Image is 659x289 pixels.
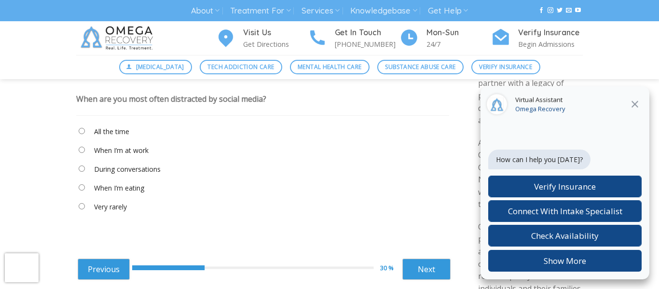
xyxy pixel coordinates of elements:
[94,145,149,156] label: When I’m at work
[377,60,464,74] a: Substance Abuse Care
[557,7,563,14] a: Follow on Twitter
[119,60,192,74] a: [MEDICAL_DATA]
[308,27,399,50] a: Get In Touch [PHONE_NUMBER]
[478,137,583,211] p: As a Platinum provider and Center of Excellence with Optum and honored National Provider Partner ...
[428,2,468,20] a: Get Help
[302,2,340,20] a: Services
[385,62,455,71] span: Substance Abuse Care
[518,39,583,50] p: Begin Admissions
[94,202,127,212] label: Very rarely
[471,60,540,74] a: Verify Insurance
[76,94,266,104] div: When are you most often distracted by social media?
[78,259,130,280] a: Previous
[290,60,370,74] a: Mental Health Care
[548,7,553,14] a: Follow on Instagram
[350,2,417,20] a: Knowledgebase
[191,2,220,20] a: About
[491,27,583,50] a: Verify Insurance Begin Admissions
[243,27,308,39] h4: Visit Us
[426,27,491,39] h4: Mon-Sun
[566,7,572,14] a: Send us an email
[207,62,274,71] span: Tech Addiction Care
[94,164,161,175] label: During conversations
[216,27,308,50] a: Visit Us Get Directions
[575,7,581,14] a: Follow on YouTube
[380,263,402,273] div: 30 %
[94,183,144,193] label: When I’m eating
[94,126,129,137] label: All the time
[426,39,491,50] p: 24/7
[76,21,161,55] img: Omega Recovery
[298,62,361,71] span: Mental Health Care
[335,27,399,39] h4: Get In Touch
[518,27,583,39] h4: Verify Insurance
[402,259,451,280] a: Next
[538,7,544,14] a: Follow on Facebook
[243,39,308,50] p: Get Directions
[335,39,399,50] p: [PHONE_NUMBER]
[478,53,583,127] p: Omega Recovery has been recognized as a trusted partner with a legacy of providing high-value, hi...
[230,2,290,20] a: Treatment For
[200,60,282,74] a: Tech Addiction Care
[479,62,532,71] span: Verify Insurance
[136,62,184,71] span: [MEDICAL_DATA]
[5,253,39,282] iframe: reCAPTCHA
